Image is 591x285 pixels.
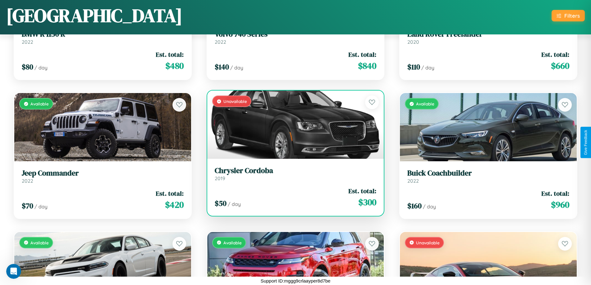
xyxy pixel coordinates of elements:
a: Chrysler Cordoba2019 [215,166,377,181]
p: Support ID: mggg9crlaayper8d7be [261,277,330,285]
iframe: Intercom live chat [6,264,21,279]
span: $ 840 [358,60,376,72]
div: Give Feedback [584,130,588,155]
span: 2019 [215,175,225,181]
h3: Buick Coachbuilder [407,169,569,178]
span: $ 160 [407,201,422,211]
span: $ 300 [358,196,376,208]
a: Jeep Commander2022 [22,169,184,184]
span: Unavailable [416,240,440,245]
span: 2020 [407,39,419,45]
span: 2022 [215,39,226,45]
span: / day [423,203,436,210]
span: Available [30,101,49,106]
span: $ 80 [22,62,33,72]
span: Available [30,240,49,245]
h3: BMW R 1150 R [22,30,184,39]
span: Est. total: [156,50,184,59]
div: Filters [564,12,580,19]
a: BMW R 1150 R2022 [22,30,184,45]
span: / day [421,65,434,71]
span: 2022 [407,178,419,184]
span: Est. total: [156,189,184,198]
span: Est. total: [348,186,376,195]
span: $ 70 [22,201,33,211]
span: $ 420 [165,198,184,211]
span: Available [223,240,242,245]
span: Est. total: [348,50,376,59]
span: / day [34,65,47,71]
span: Available [416,101,434,106]
h3: Land Rover Freelander [407,30,569,39]
span: 2022 [22,178,33,184]
span: / day [34,203,47,210]
span: $ 50 [215,198,226,208]
span: $ 140 [215,62,229,72]
span: Est. total: [541,50,569,59]
span: / day [228,201,241,207]
h3: Chrysler Cordoba [215,166,377,175]
span: / day [230,65,243,71]
span: $ 660 [551,60,569,72]
span: 2022 [22,39,33,45]
span: Unavailable [223,99,247,104]
h3: Volvo 740 Series [215,30,377,39]
span: $ 960 [551,198,569,211]
a: Land Rover Freelander2020 [407,30,569,45]
h3: Jeep Commander [22,169,184,178]
h1: [GEOGRAPHIC_DATA] [6,3,182,28]
button: Filters [552,10,585,21]
a: Volvo 740 Series2022 [215,30,377,45]
span: $ 480 [165,60,184,72]
a: Buick Coachbuilder2022 [407,169,569,184]
span: $ 110 [407,62,420,72]
span: Est. total: [541,189,569,198]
